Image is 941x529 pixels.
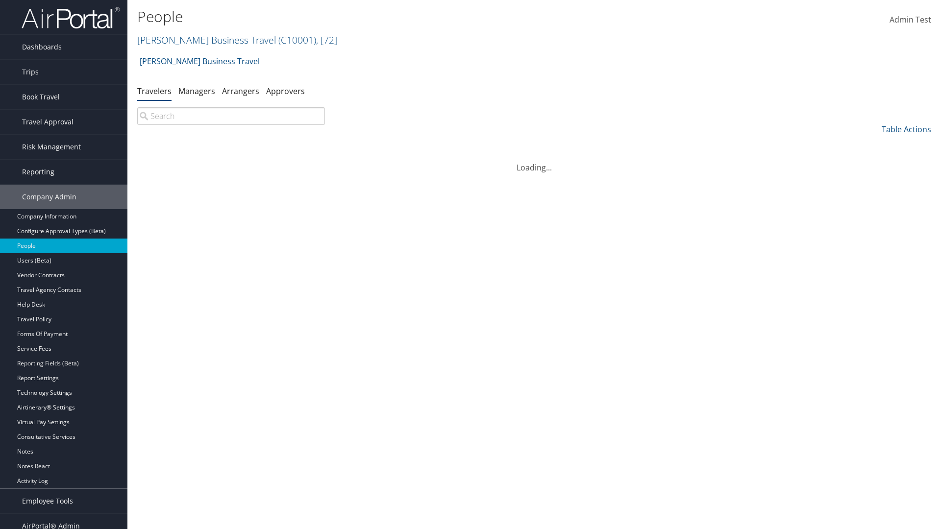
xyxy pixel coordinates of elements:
a: Table Actions [882,124,931,135]
span: ( C10001 ) [278,33,316,47]
span: Book Travel [22,85,60,109]
span: Employee Tools [22,489,73,513]
a: Approvers [266,86,305,96]
input: Search [137,107,325,125]
span: Dashboards [22,35,62,59]
a: Travelers [137,86,172,96]
a: Managers [178,86,215,96]
span: , [ 72 ] [316,33,337,47]
span: Reporting [22,160,54,184]
span: Risk Management [22,135,81,159]
span: Trips [22,60,39,84]
a: Admin Test [890,5,931,35]
div: Loading... [137,150,931,173]
a: Arrangers [222,86,259,96]
a: [PERSON_NAME] Business Travel [140,51,260,71]
span: Travel Approval [22,110,74,134]
h1: People [137,6,667,27]
span: Admin Test [890,14,931,25]
a: [PERSON_NAME] Business Travel [137,33,337,47]
img: airportal-logo.png [22,6,120,29]
span: Company Admin [22,185,76,209]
